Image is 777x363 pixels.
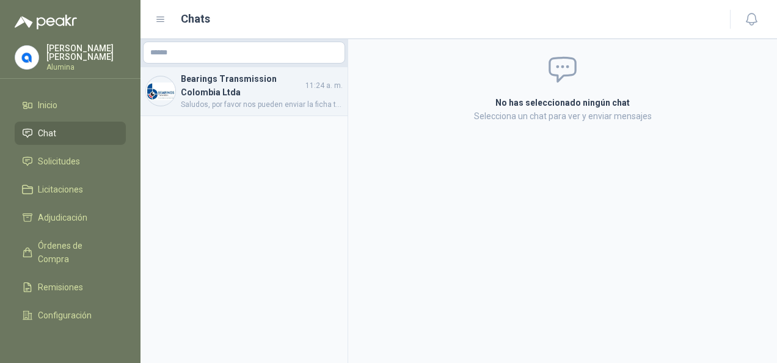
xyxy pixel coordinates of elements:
span: Adjudicación [38,211,87,224]
span: Configuración [38,309,92,322]
p: [PERSON_NAME] [PERSON_NAME] [46,44,126,61]
span: Inicio [38,98,57,112]
a: Órdenes de Compra [15,234,126,271]
img: Company Logo [146,76,175,106]
span: Chat [38,127,56,140]
a: Adjudicación [15,206,126,229]
a: Solicitudes [15,150,126,173]
span: Solicitudes [38,155,80,168]
h2: No has seleccionado ningún chat [363,96,762,109]
img: Logo peakr [15,15,77,29]
h4: Bearings Transmission Colombia Ltda [181,72,303,99]
p: Selecciona un chat para ver y enviar mensajes [363,109,762,123]
img: Company Logo [15,46,38,69]
a: Configuración [15,304,126,327]
span: Remisiones [38,280,83,294]
a: Inicio [15,94,126,117]
span: Órdenes de Compra [38,239,114,266]
a: Remisiones [15,276,126,299]
span: Licitaciones [38,183,83,196]
p: Alumina [46,64,126,71]
a: Licitaciones [15,178,126,201]
span: 11:24 a. m. [305,80,343,92]
a: Company LogoBearings Transmission Colombia Ltda11:24 a. m.Saludos, por favor nos pueden enviar la... [140,67,348,116]
h1: Chats [181,10,210,28]
a: Manuales y ayuda [15,332,126,355]
span: Saludos, por favor nos pueden enviar la ficha técnica del motor ofrecido, también quisiera confir... [181,99,343,111]
a: Chat [15,122,126,145]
